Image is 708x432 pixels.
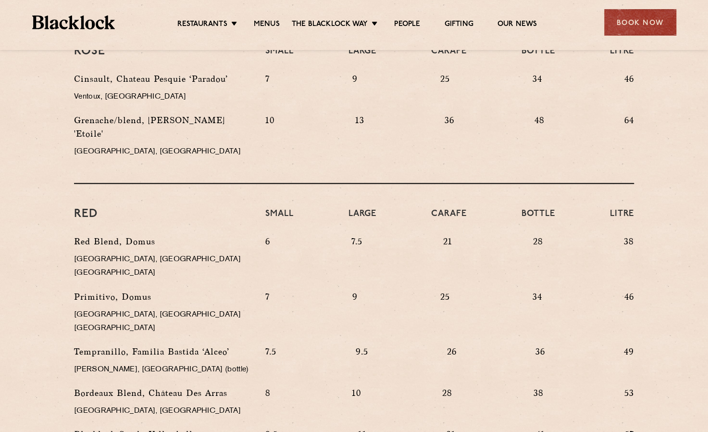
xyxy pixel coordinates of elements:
p: Primitivo, Domus [74,290,251,303]
p: [GEOGRAPHIC_DATA], [GEOGRAPHIC_DATA] [74,404,251,418]
h4: Carafe [431,208,466,230]
p: 9.5 [355,344,368,381]
h4: Bottle [522,45,555,67]
p: 25 [440,290,450,340]
p: [PERSON_NAME], [GEOGRAPHIC_DATA] (bottle) [74,363,251,376]
p: 13 [355,114,364,164]
h3: Red [74,208,251,220]
a: Gifting [444,20,473,30]
p: 36 [535,344,545,381]
p: 7 [265,290,270,340]
p: 53 [624,386,634,422]
p: 28 [533,235,543,285]
p: [GEOGRAPHIC_DATA], [GEOGRAPHIC_DATA] [74,145,251,159]
a: Menus [254,20,280,30]
p: 10 [265,114,275,164]
p: [GEOGRAPHIC_DATA], [GEOGRAPHIC_DATA] [GEOGRAPHIC_DATA] [74,308,251,335]
a: The Blacklock Way [292,20,368,30]
p: Ventoux, [GEOGRAPHIC_DATA] [74,90,251,104]
h4: Carafe [431,45,466,67]
p: 46 [624,290,634,340]
p: [GEOGRAPHIC_DATA], [GEOGRAPHIC_DATA] [GEOGRAPHIC_DATA] [74,253,251,280]
a: People [394,20,420,30]
p: 7 [265,72,270,109]
p: 7.5 [351,235,362,285]
a: Restaurants [177,20,227,30]
p: 48 [534,114,544,164]
p: 7.5 [265,344,276,381]
h3: Rose [74,45,251,58]
p: 46 [624,72,634,109]
h4: Litre [610,208,634,230]
p: 38 [624,235,634,285]
p: Bordeaux Blend, Château Des Arras [74,386,251,399]
h4: Small [265,45,293,67]
p: 49 [624,344,634,381]
p: 8 [265,386,271,422]
p: Grenache/blend, [PERSON_NAME] 'Etoile' [74,114,251,140]
a: Our News [497,20,537,30]
h4: Large [348,208,376,230]
img: BL_Textured_Logo-footer-cropped.svg [32,15,115,29]
p: 25 [440,72,450,109]
p: 36 [445,114,454,164]
h4: Bottle [522,208,555,230]
div: Book Now [604,9,676,36]
p: 34 [532,72,542,109]
p: Tempranillo, Familia Bastida ‘Alceo’ [74,344,251,358]
p: 9 [352,72,358,109]
p: 10 [352,386,361,422]
h4: Litre [610,45,634,67]
p: Red Blend, Domus [74,235,251,248]
p: 64 [624,114,634,164]
p: 21 [443,235,452,285]
p: 28 [442,386,452,422]
h4: Large [348,45,376,67]
p: 9 [352,290,358,340]
p: Cinsault, Chateau Pesquie ‘Paradou’ [74,72,251,86]
p: 38 [534,386,544,422]
p: 6 [265,235,270,285]
h4: Small [265,208,293,230]
p: 34 [532,290,542,340]
p: 26 [447,344,457,381]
